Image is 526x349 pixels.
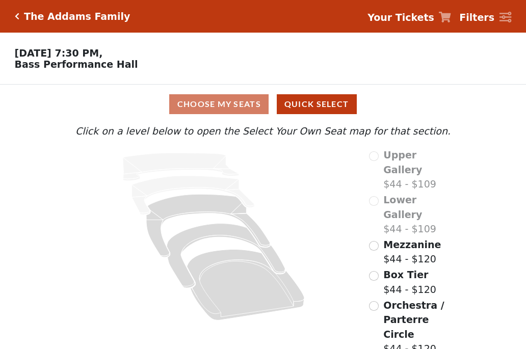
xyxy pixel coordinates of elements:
[459,12,494,23] strong: Filters
[73,124,453,139] p: Click on a level below to open the Select Your Own Seat map for that section.
[24,11,130,22] h5: The Addams Family
[383,193,453,236] label: $44 - $109
[459,10,511,25] a: Filters
[383,149,422,175] span: Upper Gallery
[15,13,19,20] a: Click here to go back to filters
[383,269,428,280] span: Box Tier
[123,153,239,181] path: Upper Gallery - Seats Available: 0
[132,176,255,214] path: Lower Gallery - Seats Available: 0
[383,300,444,340] span: Orchestra / Parterre Circle
[187,250,305,320] path: Orchestra / Parterre Circle - Seats Available: 111
[383,239,441,250] span: Mezzanine
[383,148,453,192] label: $44 - $109
[367,10,451,25] a: Your Tickets
[383,194,422,220] span: Lower Gallery
[367,12,434,23] strong: Your Tickets
[383,237,441,266] label: $44 - $120
[277,94,357,114] button: Quick Select
[383,267,436,297] label: $44 - $120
